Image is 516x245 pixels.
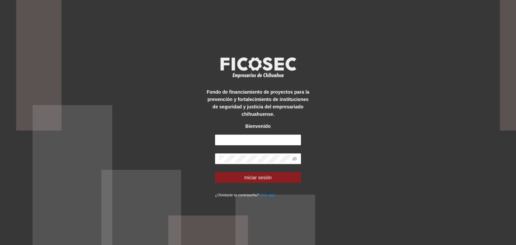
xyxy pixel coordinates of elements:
[215,193,275,197] small: ¿Olvidaste tu contraseña?
[244,174,272,181] span: Iniciar sesión
[216,55,300,80] img: logo
[245,124,270,129] strong: Bienvenido
[207,89,309,117] strong: Fondo de financiamiento de proyectos para la prevención y fortalecimiento de instituciones de seg...
[259,193,275,197] a: Click aqui
[215,172,301,183] button: Iniciar sesión
[292,156,297,161] span: eye-invisible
